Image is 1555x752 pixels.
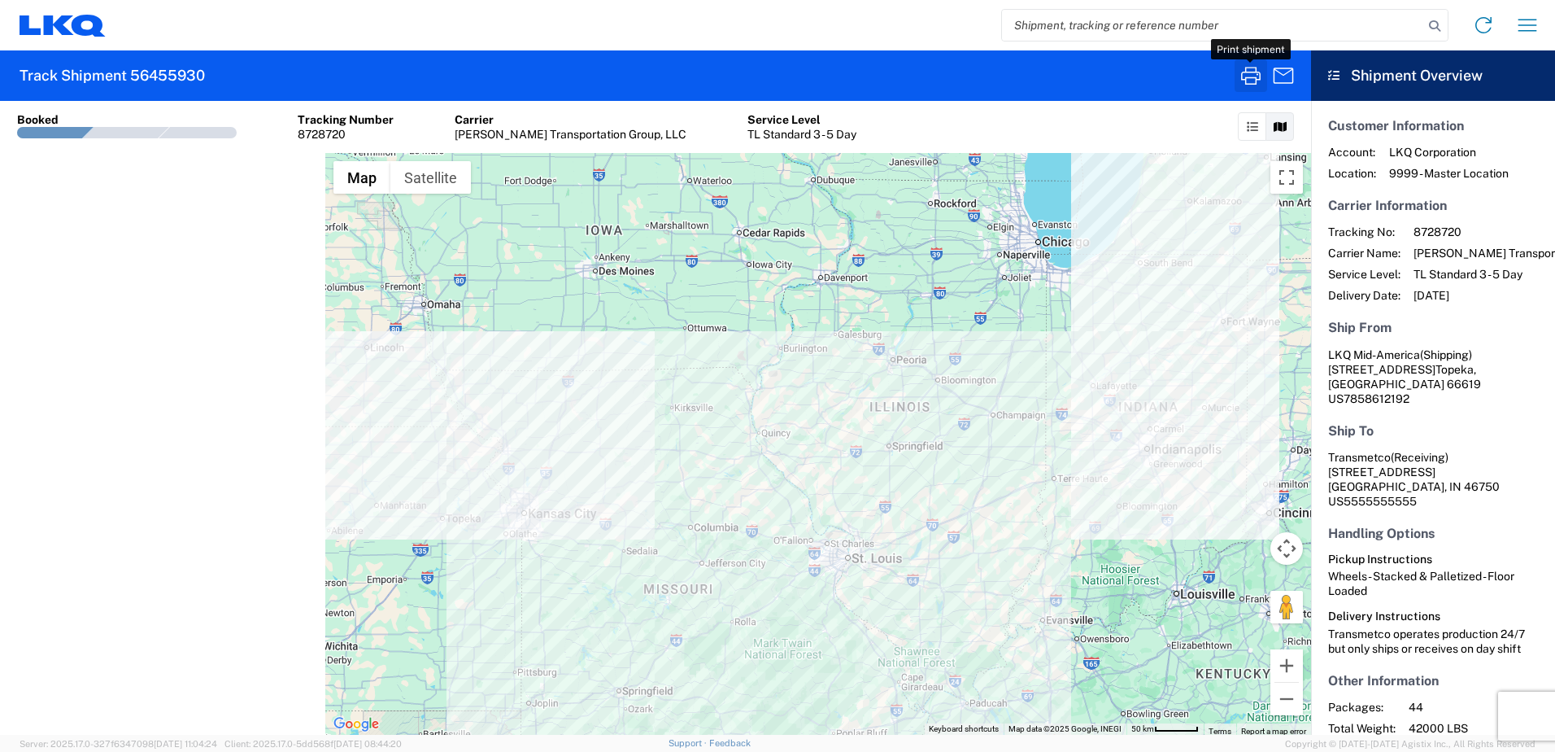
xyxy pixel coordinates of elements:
[1328,451,1448,479] span: Transmetco [STREET_ADDRESS]
[333,161,390,194] button: Show street map
[747,127,856,142] div: TL Standard 3 - 5 Day
[1131,724,1154,733] span: 50 km
[1209,727,1231,736] a: Terms
[1328,700,1396,715] span: Packages:
[669,738,709,748] a: Support
[224,739,402,749] span: Client: 2025.17.0-5dd568f
[20,739,217,749] span: Server: 2025.17.0-327f6347098
[298,112,394,127] div: Tracking Number
[1328,673,1538,689] h5: Other Information
[1328,246,1400,260] span: Carrier Name:
[1391,451,1448,464] span: (Receiving)
[333,739,402,749] span: [DATE] 08:44:20
[1328,348,1420,361] span: LKQ Mid-America
[1328,288,1400,303] span: Delivery Date:
[298,127,394,142] div: 8728720
[1328,348,1538,406] address: Topeka, [GEOGRAPHIC_DATA] 66619 US
[1328,526,1538,541] h5: Handling Options
[1328,553,1538,566] h6: Pickup Instructions
[1328,721,1396,736] span: Total Weight:
[1270,649,1303,682] button: Zoom in
[1328,320,1538,335] h5: Ship From
[455,112,686,127] div: Carrier
[154,739,217,749] span: [DATE] 11:04:24
[1328,267,1400,282] span: Service Level:
[1328,423,1538,439] h5: Ship To
[1328,363,1435,376] span: [STREET_ADDRESS]
[329,714,383,735] a: Open this area in Google Maps (opens a new window)
[709,738,751,748] a: Feedback
[1008,724,1122,733] span: Map data ©2025 Google, INEGI
[1409,700,1548,715] span: 44
[1328,166,1376,181] span: Location:
[1420,348,1472,361] span: (Shipping)
[1328,450,1538,509] address: [GEOGRAPHIC_DATA], IN 46750 US
[20,66,205,85] h2: Track Shipment 56455930
[1344,495,1417,508] span: 5555555555
[1328,145,1376,160] span: Account:
[1241,727,1306,736] a: Report a map error
[1389,166,1509,181] span: 9999 - Master Location
[1311,50,1555,101] header: Shipment Overview
[1270,161,1303,194] button: Toggle fullscreen view
[1126,724,1204,735] button: Map Scale: 50 km per 51 pixels
[1328,198,1538,213] h5: Carrier Information
[1328,610,1538,623] h6: Delivery Instructions
[747,112,856,127] div: Service Level
[1328,627,1538,656] div: Transmetco operates production 24/7 but only ships or receives on day shift
[1328,569,1538,598] div: Wheels - Stacked & Palletized - Floor Loaded
[329,714,383,735] img: Google
[1409,721,1548,736] span: 42000 LBS
[1270,591,1303,623] button: Drag Pegman onto the map to open Street View
[1002,10,1423,41] input: Shipment, tracking or reference number
[390,161,471,194] button: Show satellite imagery
[929,724,999,735] button: Keyboard shortcuts
[1270,532,1303,565] button: Map camera controls
[1328,118,1538,133] h5: Customer Information
[455,127,686,142] div: [PERSON_NAME] Transportation Group, LLC
[17,112,59,127] div: Booked
[1285,737,1535,751] span: Copyright © [DATE]-[DATE] Agistix Inc., All Rights Reserved
[1389,145,1509,160] span: LKQ Corporation
[1270,683,1303,715] button: Zoom out
[1328,225,1400,239] span: Tracking No:
[1344,392,1409,405] span: 7858612192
